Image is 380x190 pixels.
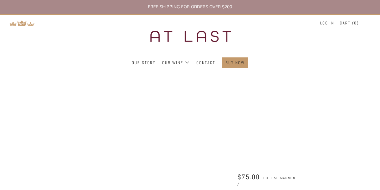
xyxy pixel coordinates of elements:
[237,181,239,187] span: /
[225,58,245,68] a: Buy Now
[162,58,190,68] a: Our Wine
[237,173,260,181] span: $75.00
[340,18,359,28] a: Cart (0)
[9,20,35,26] img: Return to TKW Merchants
[320,18,334,28] a: Log in
[262,176,296,180] span: 1 x 1.5L magnum
[132,58,155,68] a: Our Story
[135,15,245,57] img: three kings wine merchants
[196,58,215,68] a: Contact
[354,20,357,26] span: 0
